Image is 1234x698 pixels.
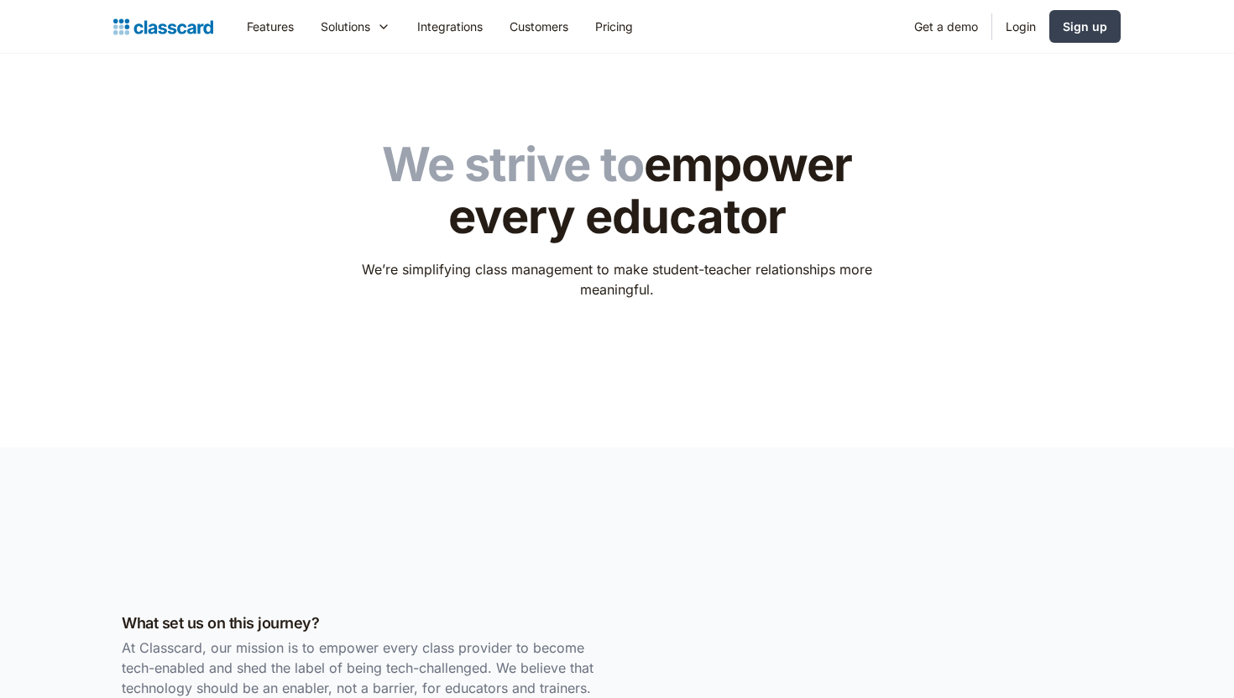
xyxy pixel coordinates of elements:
[113,15,213,39] a: home
[404,8,496,45] a: Integrations
[1049,10,1121,43] a: Sign up
[496,8,582,45] a: Customers
[992,8,1049,45] a: Login
[382,136,644,193] span: We strive to
[351,139,884,242] h1: empower every educator
[1063,18,1107,35] div: Sign up
[233,8,307,45] a: Features
[351,259,884,300] p: We’re simplifying class management to make student-teacher relationships more meaningful.
[307,8,404,45] div: Solutions
[582,8,646,45] a: Pricing
[122,612,609,634] h3: What set us on this journey?
[321,18,370,35] div: Solutions
[901,8,991,45] a: Get a demo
